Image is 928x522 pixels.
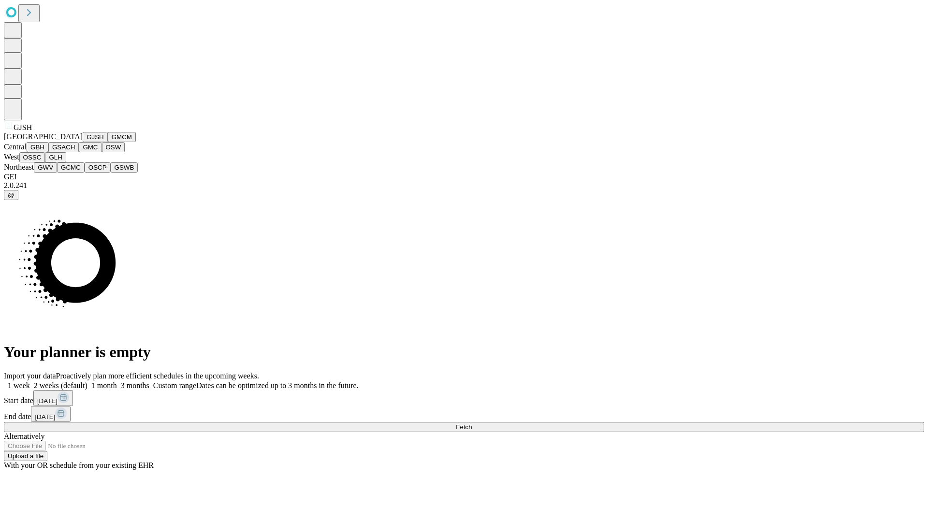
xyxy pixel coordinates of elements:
[102,142,125,152] button: OSW
[57,162,85,173] button: GCMC
[4,390,924,406] div: Start date
[56,372,259,380] span: Proactively plan more efficient schedules in the upcoming weeks.
[4,406,924,422] div: End date
[19,152,45,162] button: OSSC
[4,132,83,141] span: [GEOGRAPHIC_DATA]
[79,142,101,152] button: GMC
[85,162,111,173] button: OSCP
[8,381,30,390] span: 1 week
[8,191,14,199] span: @
[45,152,66,162] button: GLH
[4,343,924,361] h1: Your planner is empty
[121,381,149,390] span: 3 months
[4,432,44,440] span: Alternatively
[153,381,196,390] span: Custom range
[4,153,19,161] span: West
[456,423,472,431] span: Fetch
[14,123,32,131] span: GJSH
[37,397,58,405] span: [DATE]
[27,142,48,152] button: GBH
[4,451,47,461] button: Upload a file
[4,461,154,469] span: With your OR schedule from your existing EHR
[4,173,924,181] div: GEI
[4,372,56,380] span: Import your data
[108,132,136,142] button: GMCM
[35,413,55,420] span: [DATE]
[33,390,73,406] button: [DATE]
[91,381,117,390] span: 1 month
[4,190,18,200] button: @
[83,132,108,142] button: GJSH
[196,381,358,390] span: Dates can be optimized up to 3 months in the future.
[31,406,71,422] button: [DATE]
[34,162,57,173] button: GWV
[4,163,34,171] span: Northeast
[111,162,138,173] button: GSWB
[34,381,87,390] span: 2 weeks (default)
[48,142,79,152] button: GSACH
[4,181,924,190] div: 2.0.241
[4,422,924,432] button: Fetch
[4,143,27,151] span: Central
